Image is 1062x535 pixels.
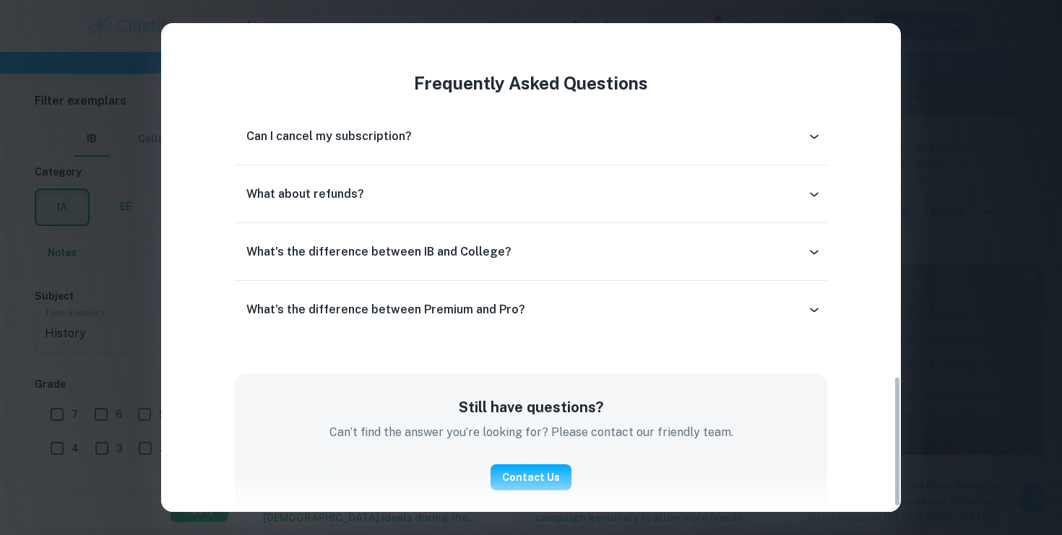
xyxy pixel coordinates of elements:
div: What's the difference between IB and College? [235,235,826,269]
div: What's the difference between Premium and Pro? [235,292,826,327]
div: What about refunds? [235,177,826,212]
h6: What's the difference between IB and College? [246,243,511,261]
p: Can’t find the answer you’re looking for? Please contact our friendly team. [258,424,803,441]
h6: What about refunds? [246,186,364,203]
button: Contact Us [491,464,571,490]
h6: Can I cancel my subscription? [246,128,412,145]
h6: What's the difference between Premium and Pro? [246,301,525,318]
div: Can I cancel my subscription? [235,119,826,154]
h5: Still have questions? [258,396,803,418]
h4: Frequently Asked Questions [235,70,826,96]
